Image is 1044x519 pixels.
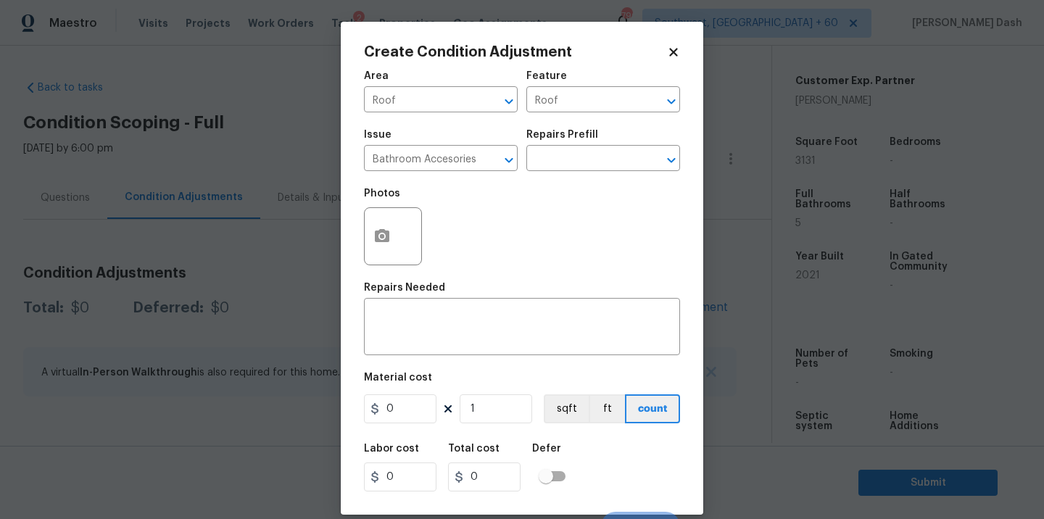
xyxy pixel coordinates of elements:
button: Open [499,91,519,112]
h2: Create Condition Adjustment [364,45,667,59]
h5: Feature [526,71,567,81]
button: Open [661,150,681,170]
button: count [625,394,680,423]
h5: Repairs Needed [364,283,445,293]
h5: Issue [364,130,391,140]
h5: Area [364,71,389,81]
h5: Photos [364,188,400,199]
h5: Material cost [364,373,432,383]
button: Open [661,91,681,112]
button: Open [499,150,519,170]
button: ft [589,394,625,423]
button: sqft [544,394,589,423]
h5: Total cost [448,444,500,454]
h5: Labor cost [364,444,419,454]
h5: Defer [532,444,561,454]
h5: Repairs Prefill [526,130,598,140]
